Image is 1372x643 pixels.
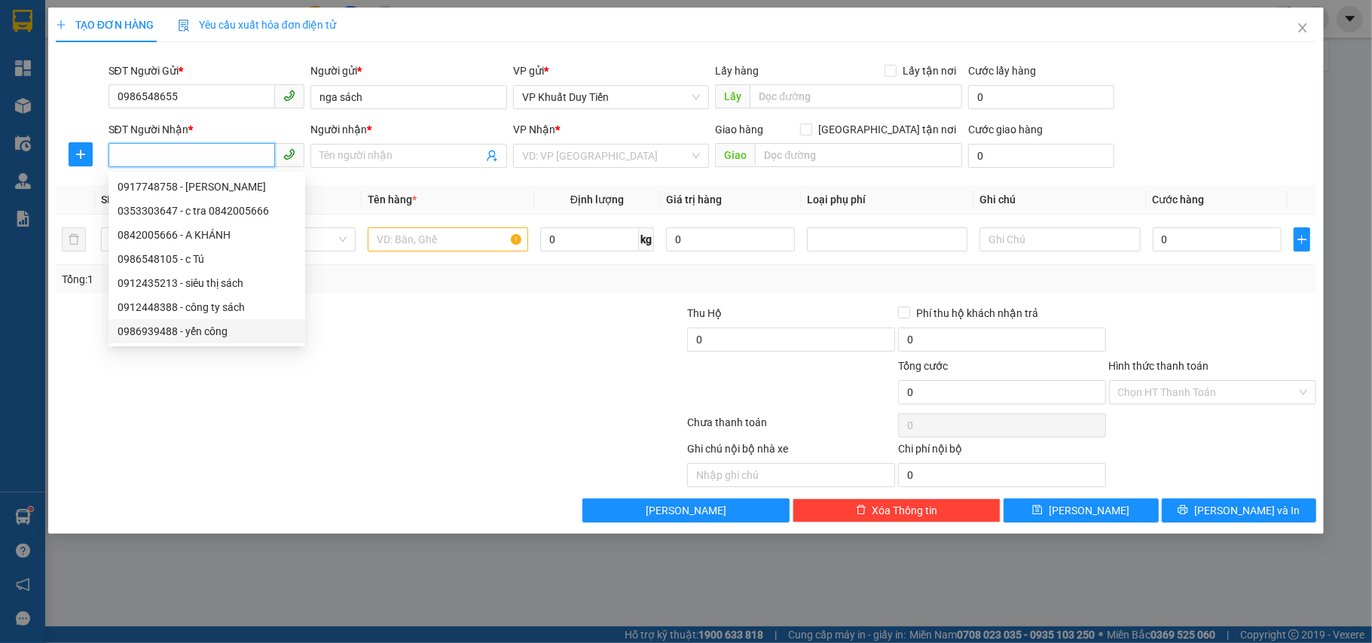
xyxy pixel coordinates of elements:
[1282,8,1324,50] button: Close
[368,194,417,206] span: Tên hàng
[513,62,710,79] div: VP gửi
[118,178,296,195] div: 0917748758 - [PERSON_NAME]
[1162,498,1317,523] button: printer[PERSON_NAME] và In
[108,175,305,199] div: 0917748758 - c Lê
[666,227,795,251] input: 0
[898,440,1106,463] div: Chi phí nội bộ
[715,123,763,136] span: Giao hàng
[910,305,1044,321] span: Phí thu hộ khách nhận trả
[368,227,528,251] input: VD: Bàn, Ghế
[141,56,630,75] li: Hotline: 02386655777, 02462925925, 0944789456
[793,498,1001,523] button: deleteXóa Thông tin
[715,143,755,167] span: Giao
[118,323,296,340] div: 0986939488 - yến công
[101,194,113,206] span: SL
[118,251,296,267] div: 0986548105 - c Tú
[108,319,305,343] div: 0986939488 - yến công
[19,109,243,134] b: GỬI : VP Khuất Duy Tiến
[69,142,93,166] button: plus
[118,227,296,243] div: 0842005666 - A KHÁNH
[666,194,722,206] span: Giá trị hàng
[108,199,305,223] div: 0353303647 - c tra 0842005666
[1294,233,1309,245] span: plus
[570,194,624,206] span: Định lượng
[973,185,1146,215] th: Ghi chú
[687,463,895,487] input: Nhập ghi chú
[69,148,92,160] span: plus
[178,19,337,31] span: Yêu cầu xuất hóa đơn điện tử
[872,502,938,519] span: Xóa Thông tin
[522,86,701,108] span: VP Khuất Duy Tiến
[968,65,1036,77] label: Cước lấy hàng
[1297,22,1309,34] span: close
[686,414,897,440] div: Chưa thanh toán
[310,62,507,79] div: Người gửi
[1032,504,1043,517] span: save
[62,271,530,288] div: Tổng: 1
[646,502,726,519] span: [PERSON_NAME]
[979,227,1140,251] input: Ghi Chú
[1049,502,1129,519] span: [PERSON_NAME]
[310,121,507,138] div: Người nhận
[755,143,962,167] input: Dọc đường
[1004,498,1159,523] button: save[PERSON_NAME]
[897,62,962,79] span: Lấy tận nơi
[856,504,866,517] span: delete
[1109,360,1209,372] label: Hình thức thanh toán
[1153,194,1205,206] span: Cước hàng
[687,440,895,463] div: Ghi chú nội bộ nhà xe
[283,90,295,102] span: phone
[898,360,948,372] span: Tổng cước
[639,227,654,251] span: kg
[108,121,305,138] div: SĐT Người Nhận
[801,185,973,215] th: Loại phụ phí
[118,299,296,315] div: 0912448388 - công ty sách
[1178,504,1188,517] span: printer
[968,144,1114,168] input: Cước giao hàng
[513,123,555,136] span: VP Nhận
[283,148,295,160] span: phone
[1294,227,1310,251] button: plus
[108,247,305,271] div: 0986548105 - c Tú
[141,37,630,56] li: [PERSON_NAME], [PERSON_NAME]
[968,123,1043,136] label: Cước giao hàng
[108,295,305,319] div: 0912448388 - công ty sách
[108,62,305,79] div: SĐT Người Gửi
[178,20,190,32] img: icon
[19,19,94,94] img: logo.jpg
[715,84,750,108] span: Lấy
[108,223,305,247] div: 0842005666 - A KHÁNH
[1194,502,1300,519] span: [PERSON_NAME] và In
[715,65,759,77] span: Lấy hàng
[62,227,86,251] button: delete
[750,84,962,108] input: Dọc đường
[118,203,296,219] div: 0353303647 - c tra 0842005666
[56,19,154,31] span: TẠO ĐƠN HÀNG
[687,307,722,319] span: Thu Hộ
[108,271,305,295] div: 0912435213 - siêu thị sách
[486,150,498,162] span: user-add
[56,20,66,30] span: plus
[118,275,296,291] div: 0912435213 - siêu thị sách
[812,121,962,138] span: [GEOGRAPHIC_DATA] tận nơi
[582,498,790,523] button: [PERSON_NAME]
[968,85,1114,109] input: Cước lấy hàng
